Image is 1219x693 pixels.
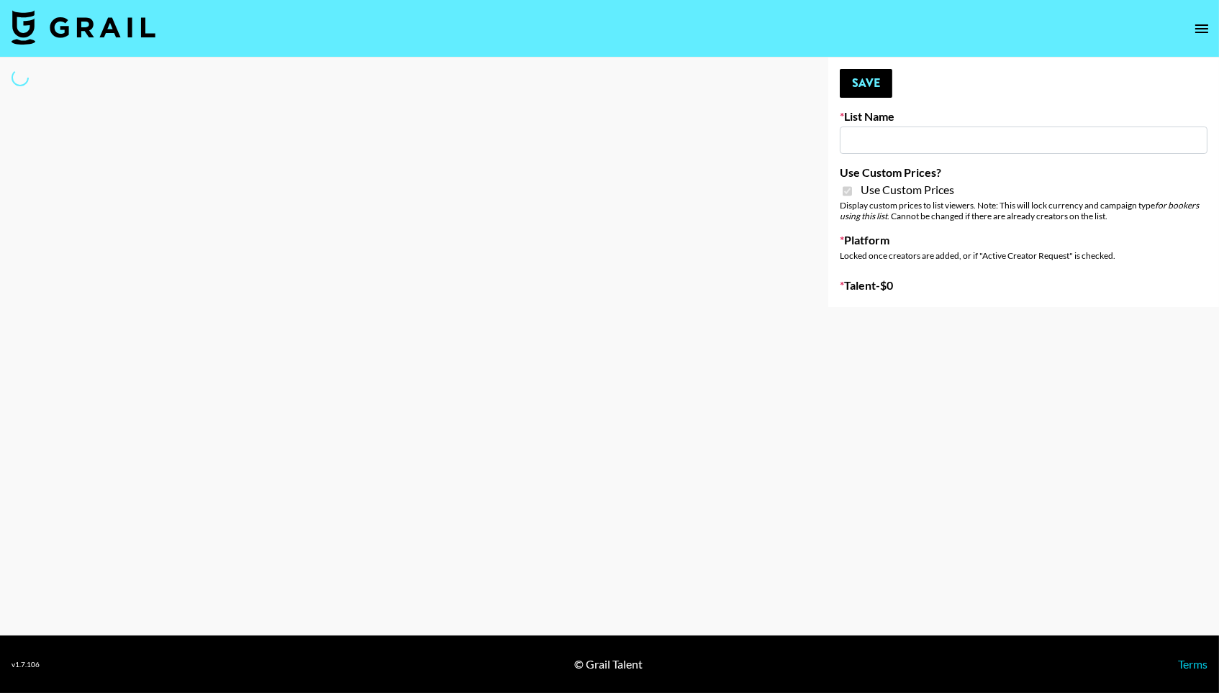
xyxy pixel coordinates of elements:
[1178,657,1207,671] a: Terms
[1187,14,1216,43] button: open drawer
[575,657,643,671] div: © Grail Talent
[12,660,40,669] div: v 1.7.106
[12,10,155,45] img: Grail Talent
[840,278,1207,293] label: Talent - $ 0
[840,109,1207,124] label: List Name
[840,250,1207,261] div: Locked once creators are added, or if "Active Creator Request" is checked.
[861,183,954,197] span: Use Custom Prices
[840,165,1207,180] label: Use Custom Prices?
[840,233,1207,247] label: Platform
[840,69,892,98] button: Save
[840,200,1199,221] em: for bookers using this list
[840,200,1207,221] div: Display custom prices to list viewers. Note: This will lock currency and campaign type . Cannot b...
